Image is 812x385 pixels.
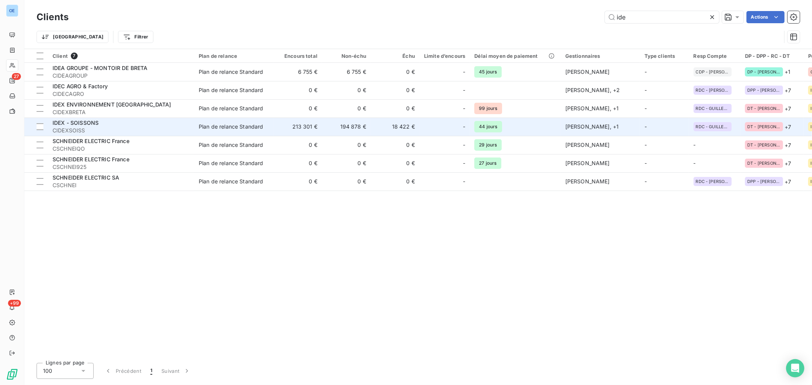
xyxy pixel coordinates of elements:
div: Plan de relance Standard [199,141,263,149]
button: Actions [747,11,785,23]
span: 100 [43,367,52,375]
div: Plan de relance Standard [199,123,263,130]
span: 27 jours [474,157,501,169]
span: CSCHNEI [53,181,190,189]
span: CIDECAGRO [53,90,190,98]
td: 0 € [322,136,371,154]
div: OE [6,5,18,17]
span: - [463,86,465,94]
div: Type clients [644,53,684,59]
span: + 7 [785,86,791,94]
div: Plan de relance [199,53,269,59]
td: 0 € [371,172,420,191]
span: - [644,178,647,185]
span: DPP - [PERSON_NAME] [747,179,781,184]
div: Non-échu [327,53,366,59]
span: + 7 [785,141,791,149]
span: 27 [12,73,21,80]
img: Logo LeanPay [6,368,18,380]
button: Précédent [100,363,146,379]
span: [PERSON_NAME] [565,178,610,185]
td: 194 878 € [322,118,371,136]
span: - [644,68,647,75]
div: Plan de relance Standard [199,178,263,185]
td: 0 € [273,136,322,154]
div: Gestionnaires [565,53,635,59]
td: 0 € [322,81,371,99]
span: SCHNEIDER ELECTRIC France [53,156,129,162]
div: Encours total [278,53,317,59]
span: DT - [PERSON_NAME] [747,143,781,147]
td: 6 755 € [273,63,322,81]
span: 99 jours [474,103,502,114]
span: +99 [8,300,21,307]
span: DT - [PERSON_NAME] [747,106,781,111]
span: RDC - [PERSON_NAME] [696,179,729,184]
span: [PERSON_NAME] [565,160,610,166]
span: CSCHNEI925 [53,163,190,171]
span: - [463,68,465,76]
span: RDC - [PERSON_NAME] [696,88,729,92]
div: Plan de relance Standard [199,159,263,167]
td: 18 422 € [371,118,420,136]
span: 45 jours [474,66,501,78]
span: CIDEAGROUP [53,72,190,80]
div: [PERSON_NAME] , + 1 [565,123,635,130]
span: DT - [PERSON_NAME] [747,124,781,129]
span: + 7 [785,123,791,131]
input: Rechercher [605,11,719,23]
button: 1 [146,363,157,379]
span: IDEX - SOISSONS [53,119,99,126]
div: Échu [375,53,415,59]
td: 0 € [371,99,420,118]
span: 44 jours [474,121,502,132]
h3: Clients [37,10,69,24]
span: + 7 [785,178,791,186]
span: CDP - [PERSON_NAME] [696,70,729,74]
span: 1 [150,367,152,375]
span: - [644,87,647,93]
span: - [463,123,465,130]
span: + 1 [785,68,790,76]
div: Plan de relance Standard [199,86,263,94]
span: [PERSON_NAME] [565,68,610,75]
span: Client [53,53,68,59]
span: CIDEXSOISS [53,127,190,134]
td: 213 301 € [273,118,322,136]
span: IDEX ENVIRONNEMENT [GEOGRAPHIC_DATA] [53,101,171,108]
span: 7 [71,52,78,59]
span: - [644,123,647,130]
span: - [463,141,465,149]
span: + 7 [785,159,791,167]
div: Open Intercom Messenger [786,359,804,377]
td: 0 € [273,172,322,191]
td: 0 € [273,81,322,99]
span: - [644,142,647,148]
span: - [463,178,465,185]
div: Resp Compte [694,53,736,59]
span: SCHNEIDER ELECTRIC SA [53,174,119,181]
span: DP - [PERSON_NAME] [747,70,781,74]
span: IDEA GROUPE - MONTOIR DE BRETA [53,65,148,71]
div: DP - DPP - RC - DT [745,53,799,59]
td: 0 € [371,63,420,81]
div: [PERSON_NAME] , + 2 [565,86,635,94]
button: [GEOGRAPHIC_DATA] [37,31,108,43]
td: 0 € [322,172,371,191]
div: [PERSON_NAME] , + 1 [565,105,635,112]
button: Filtrer [118,31,153,43]
span: - [644,160,647,166]
td: 0 € [371,154,420,172]
div: Plan de relance Standard [199,105,263,112]
button: Suivant [157,363,195,379]
div: Plan de relance Standard [199,68,263,76]
td: 0 € [322,154,371,172]
td: 0 € [273,99,322,118]
div: Délai moyen de paiement [474,53,556,59]
td: 0 € [371,136,420,154]
span: [PERSON_NAME] [565,142,610,148]
span: CIDEXBRETA [53,108,190,116]
span: - [644,105,647,111]
span: DT - [PERSON_NAME] [747,161,781,165]
span: CSCHNEIQO [53,145,190,153]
